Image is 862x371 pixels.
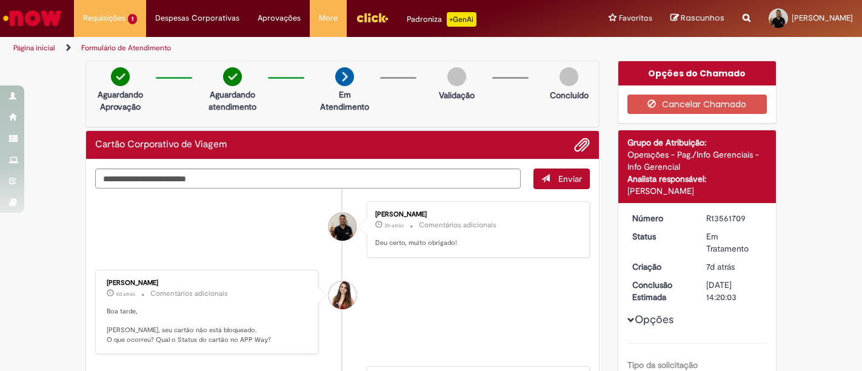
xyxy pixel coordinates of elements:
[706,230,763,255] div: Em Tratamento
[1,6,64,30] img: ServiceNow
[706,261,763,273] div: 24/09/2025 09:20:00
[335,67,354,86] img: arrow-next.png
[95,169,521,189] textarea: Digite sua mensagem aqui...
[107,307,309,345] p: Boa tarde, [PERSON_NAME], seu cartão não está bloqueado. O que ocorreu? Qual o Status do cartão n...
[670,13,724,24] a: Rascunhos
[447,12,476,27] p: +GenAi
[150,289,228,299] small: Comentários adicionais
[384,222,404,229] time: 30/09/2025 07:54:27
[95,139,227,150] h2: Cartão Corporativo de Viagem Histórico de tíquete
[375,238,577,248] p: Deu certo, muito obrigado!
[627,95,767,114] button: Cancelar Chamado
[258,12,301,24] span: Aprovações
[356,8,389,27] img: click_logo_yellow_360x200.png
[619,12,652,24] span: Favoritos
[681,12,724,24] span: Rascunhos
[533,169,590,189] button: Enviar
[329,213,356,241] div: Thomas De Carvalho Silva
[447,67,466,86] img: img-circle-grey.png
[384,222,404,229] span: 3h atrás
[550,89,589,101] p: Concluído
[706,261,735,272] span: 7d atrás
[627,185,767,197] div: [PERSON_NAME]
[81,43,171,53] a: Formulário de Atendimento
[706,279,763,303] div: [DATE] 14:20:03
[574,137,590,153] button: Adicionar anexos
[407,12,476,27] div: Padroniza
[706,261,735,272] time: 24/09/2025 09:20:00
[627,149,767,173] div: Operações - Pag./Info Gerenciais - Info Gerencial
[223,67,242,86] img: check-circle-green.png
[792,13,853,23] span: [PERSON_NAME]
[155,12,239,24] span: Despesas Corporativas
[618,61,777,85] div: Opções do Chamado
[319,12,338,24] span: More
[315,89,374,113] p: Em Atendimento
[107,279,309,287] div: [PERSON_NAME]
[627,173,767,185] div: Analista responsável:
[706,212,763,224] div: R13561709
[91,89,150,113] p: Aguardando Aprovação
[203,89,262,113] p: Aguardando atendimento
[623,230,698,242] dt: Status
[111,67,130,86] img: check-circle-green.png
[560,67,578,86] img: img-circle-grey.png
[128,14,137,24] span: 1
[13,43,55,53] a: Página inicial
[116,290,135,298] span: 4d atrás
[419,220,496,230] small: Comentários adicionais
[558,173,582,184] span: Enviar
[439,89,475,101] p: Validação
[9,37,566,59] ul: Trilhas de página
[623,261,698,273] dt: Criação
[329,281,356,309] div: Thais Dos Santos
[83,12,125,24] span: Requisições
[375,211,577,218] div: [PERSON_NAME]
[623,279,698,303] dt: Conclusão Estimada
[623,212,698,224] dt: Número
[116,290,135,298] time: 26/09/2025 12:46:45
[627,359,698,370] b: Tipo da solicitação
[627,136,767,149] div: Grupo de Atribuição:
